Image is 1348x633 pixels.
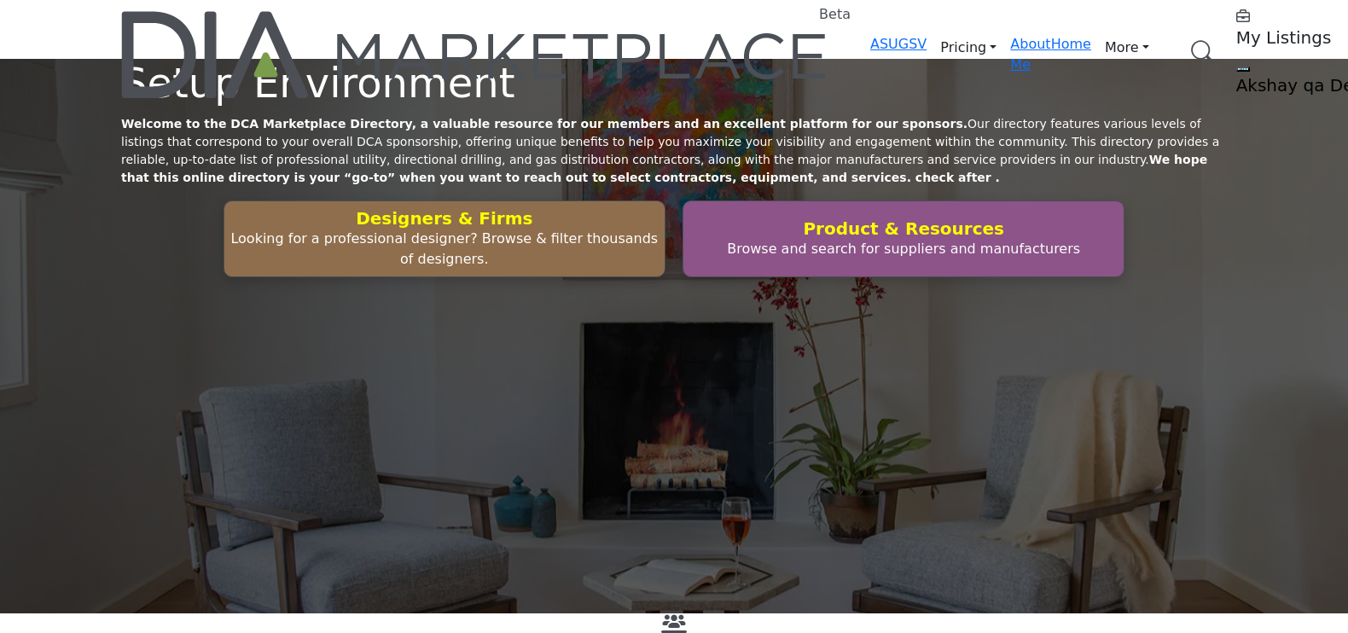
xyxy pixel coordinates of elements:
[121,153,1207,184] strong: We hope that this online directory is your “go-to” when you want to reach out to select contracto...
[1051,36,1091,52] a: Home
[927,34,1010,61] a: Pricing
[870,36,927,52] a: ASUGSV
[689,239,1118,259] p: Browse and search for suppliers and manufacturers
[1010,36,1050,73] a: About Me
[230,208,659,229] h2: Designers & Firms
[1173,30,1226,75] a: Search
[121,11,829,98] a: Beta
[230,229,659,270] p: Looking for a professional designer? Browse & filter thousands of designers.
[121,115,1227,187] p: Our directory features various levels of listings that correspond to your overall DCA sponsorship...
[121,117,967,131] strong: Welcome to the DCA Marketplace Directory, a valuable resource for our members and an excellent pl...
[121,11,829,98] img: Site Logo
[1236,67,1250,72] button: Show hide supplier dropdown
[224,200,665,277] button: Designers & Firms Looking for a professional designer? Browse & filter thousands of designers.
[689,218,1118,239] h2: Product & Resources
[683,200,1124,277] button: Product & Resources Browse and search for suppliers and manufacturers
[819,6,851,22] h6: Beta
[1091,34,1163,61] a: More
